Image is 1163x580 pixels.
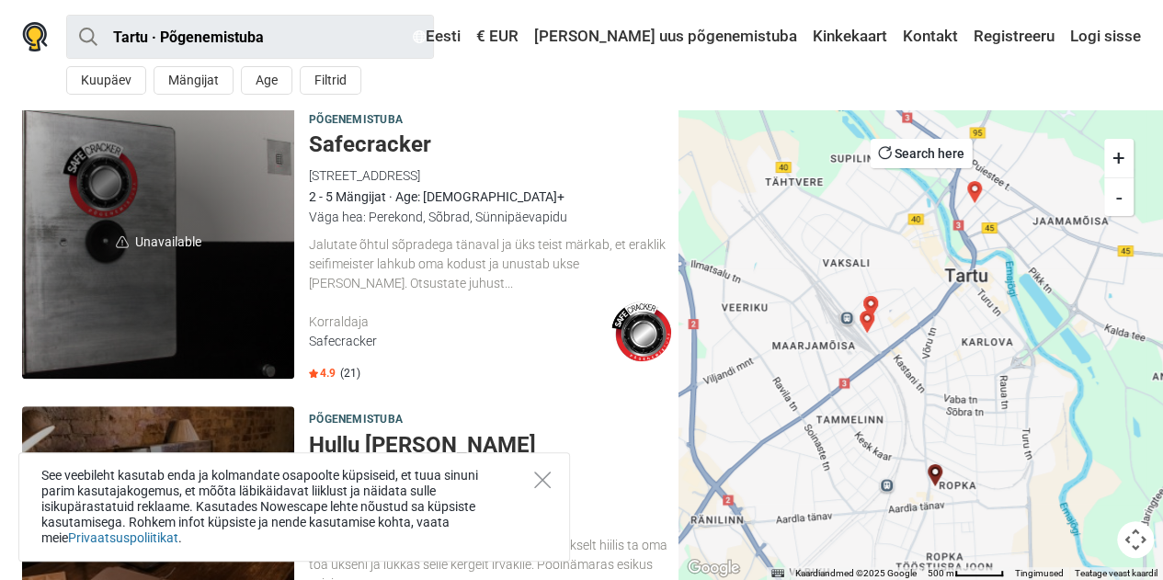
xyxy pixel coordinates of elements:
[1104,177,1134,216] button: -
[22,107,294,379] span: Unavailable
[472,20,523,53] a: € EUR
[309,369,318,378] img: Star
[413,30,426,43] img: Eesti
[309,235,671,292] div: Jalutate õhtul sõpradega tänaval ja üks teist märkab, et eraklik seifimeister lahkub oma kodust j...
[116,235,129,248] img: unavailable
[408,20,465,53] a: Eesti
[1104,139,1134,177] button: +
[309,165,671,186] div: [STREET_ADDRESS]
[1117,521,1154,558] button: Kaardikaamera juhtnupud
[808,20,892,53] a: Kinkekaart
[924,464,946,486] div: Safecracker
[300,66,361,95] button: Filtrid
[1075,568,1157,578] a: Teatage veast kaardil
[309,313,611,332] div: Korraldaja
[340,366,360,381] span: (21)
[870,139,972,168] button: Search here
[68,530,178,545] a: Privaatsuspoliitikat
[860,296,882,318] div: Hullu kelder
[534,472,551,488] button: Close
[22,22,48,51] img: Nowescape logo
[898,20,963,53] a: Kontakt
[1015,568,1064,578] a: Tingimused
[66,66,146,95] button: Kuupäev
[969,20,1059,53] a: Registreeru
[309,187,671,207] div: 2 - 5 Mängijat · Age: [DEMOGRAPHIC_DATA]+
[309,366,336,381] span: 4.9
[1066,20,1141,53] a: Logi sisse
[856,311,878,333] div: Saag
[309,131,671,158] h5: Safecracker
[611,301,671,361] img: Safecracker
[309,207,671,227] div: Väga hea: Perekond, Sõbrad, Sünnipäevapidu
[154,66,234,95] button: Mängijat
[22,107,294,379] a: unavailableUnavailable Safecracker
[683,556,744,580] a: Google Mapsis selle piirkonna avamine (avaneb uues aknas)
[309,432,671,459] h5: Hullu [PERSON_NAME]
[66,15,434,59] input: proovi “Tallinn”
[309,110,403,131] span: Põgenemistuba
[241,66,292,95] button: Age
[928,568,954,578] span: 500 m
[683,556,744,580] img: Google
[309,332,611,351] div: Safecracker
[530,20,802,53] a: [PERSON_NAME] uus põgenemistuba
[922,567,1009,580] button: Kaardi mõõtkava: 500 m 50 piksli kohta
[18,452,570,562] div: See veebileht kasutab enda ja kolmandate osapoolte küpsiseid, et tuua sinuni parim kasutajakogemu...
[795,568,917,578] span: Kaardiandmed ©2025 Google
[963,181,986,203] div: Hullumeelse pärand
[309,410,403,430] span: Põgenemistuba
[771,567,784,580] button: Klaviatuuri otseteed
